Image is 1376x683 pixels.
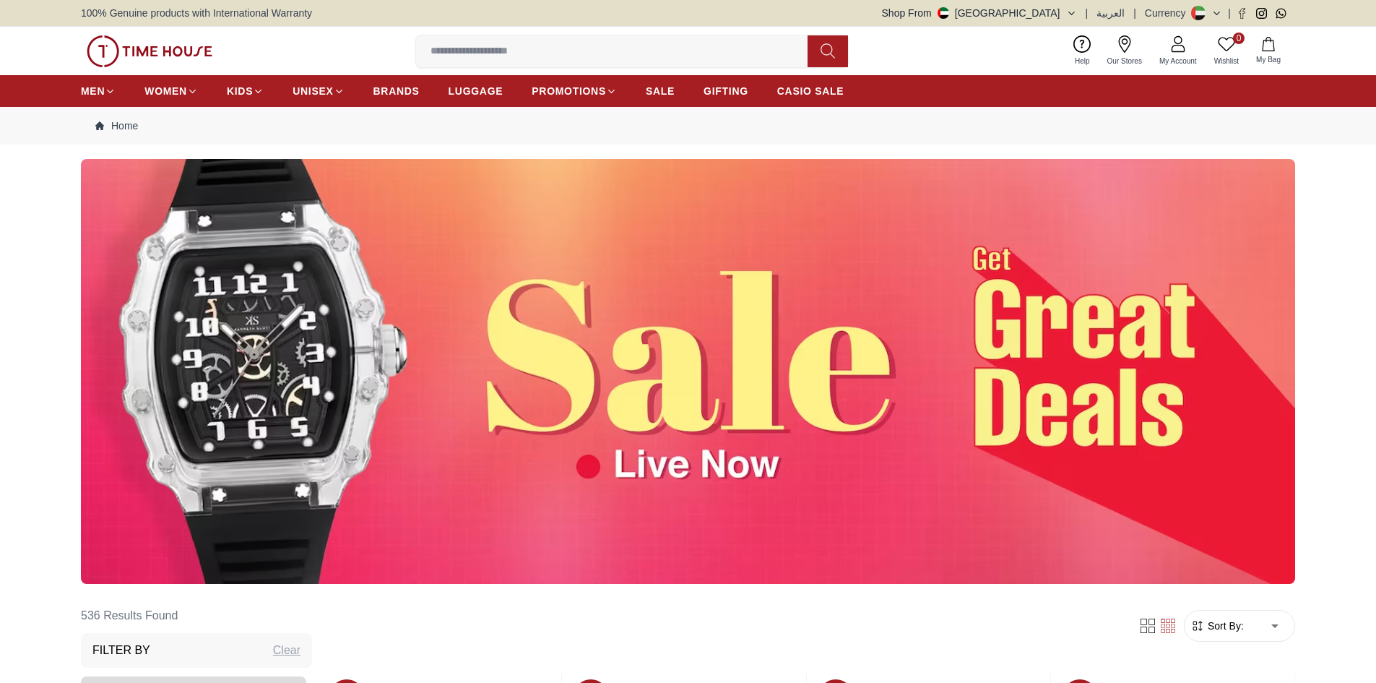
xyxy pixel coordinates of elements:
[227,78,264,104] a: KIDS
[92,642,150,659] h3: Filter By
[646,84,675,98] span: SALE
[1250,54,1286,65] span: My Bag
[1237,8,1247,19] a: Facebook
[532,78,617,104] a: PROMOTIONS
[227,84,253,98] span: KIDS
[1102,56,1148,66] span: Our Stores
[1145,6,1192,20] div: Currency
[704,78,748,104] a: GIFTING
[373,78,420,104] a: BRANDS
[532,84,606,98] span: PROMOTIONS
[1205,619,1244,633] span: Sort By:
[293,84,333,98] span: UNISEX
[144,84,187,98] span: WOMEN
[1066,33,1099,69] a: Help
[293,78,344,104] a: UNISEX
[1086,6,1089,20] span: |
[1099,33,1151,69] a: Our Stores
[81,6,312,20] span: 100% Genuine products with International Warranty
[373,84,420,98] span: BRANDS
[1096,6,1125,20] button: العربية
[882,6,1077,20] button: Shop From[GEOGRAPHIC_DATA]
[1190,619,1244,633] button: Sort By:
[95,119,138,133] a: Home
[1208,56,1245,66] span: Wishlist
[777,84,844,98] span: CASIO SALE
[1247,34,1289,68] button: My Bag
[81,598,312,633] h6: 536 Results Found
[1133,6,1136,20] span: |
[777,78,844,104] a: CASIO SALE
[1233,33,1245,44] span: 0
[938,7,949,19] img: United Arab Emirates
[81,84,105,98] span: MEN
[81,78,116,104] a: MEN
[704,84,748,98] span: GIFTING
[144,78,198,104] a: WOMEN
[81,107,1295,145] nav: Breadcrumb
[87,35,212,67] img: ...
[449,78,503,104] a: LUGGAGE
[1256,8,1267,19] a: Instagram
[1069,56,1096,66] span: Help
[273,642,300,659] div: Clear
[1154,56,1203,66] span: My Account
[646,78,675,104] a: SALE
[81,159,1295,584] img: ...
[1276,8,1286,19] a: Whatsapp
[449,84,503,98] span: LUGGAGE
[1206,33,1247,69] a: 0Wishlist
[1228,6,1231,20] span: |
